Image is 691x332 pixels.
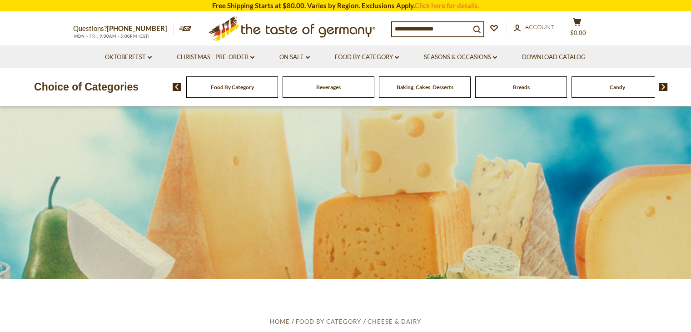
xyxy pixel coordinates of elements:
[610,84,625,91] a: Candy
[514,22,554,32] a: Account
[173,83,181,91] img: previous arrow
[107,24,167,32] a: [PHONE_NUMBER]
[513,84,530,91] a: Breads
[659,83,668,91] img: next arrow
[105,52,152,62] a: Oktoberfest
[279,52,310,62] a: On Sale
[525,23,554,30] span: Account
[73,23,174,35] p: Questions?
[177,52,254,62] a: Christmas - PRE-ORDER
[522,52,586,62] a: Download Catalog
[570,29,586,36] span: $0.00
[296,318,361,325] a: Food By Category
[564,18,591,40] button: $0.00
[270,318,290,325] a: Home
[424,52,497,62] a: Seasons & Occasions
[415,1,479,10] a: Click here for details.
[368,318,421,325] a: Cheese & Dairy
[73,34,150,39] span: MON - FRI, 9:00AM - 5:00PM (EST)
[397,84,453,91] a: Baking, Cakes, Desserts
[211,84,254,91] a: Food By Category
[316,84,341,91] a: Beverages
[335,52,399,62] a: Food By Category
